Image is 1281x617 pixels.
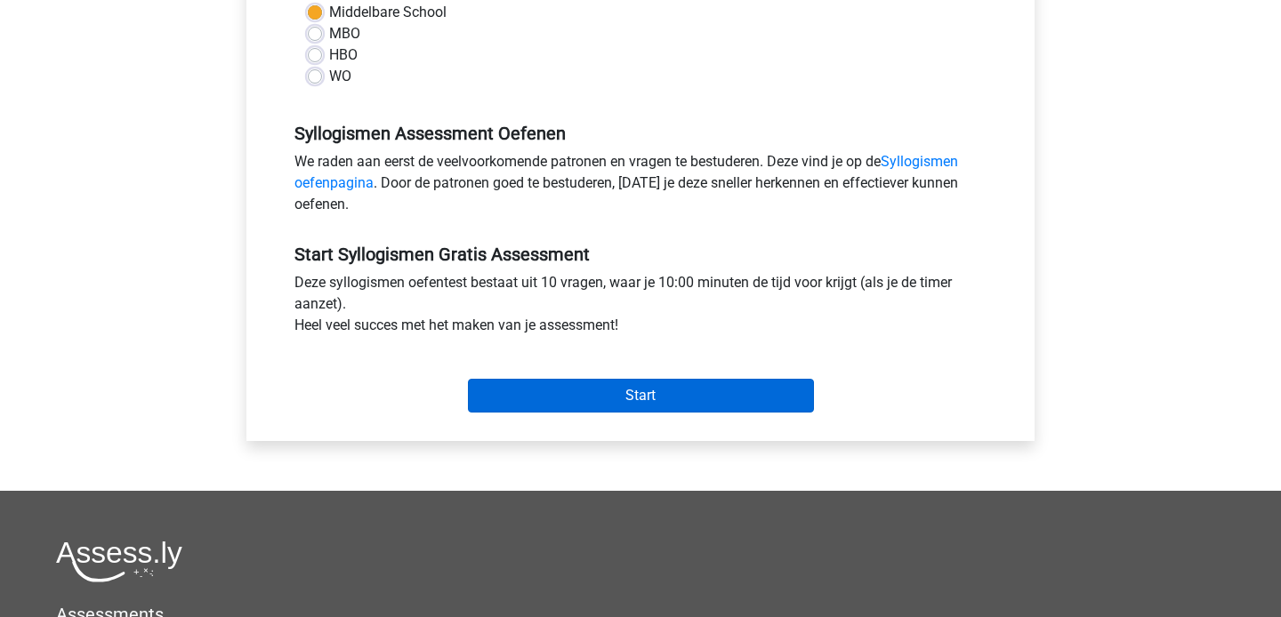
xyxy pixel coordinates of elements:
label: MBO [329,23,360,44]
input: Start [468,379,814,413]
h5: Syllogismen Assessment Oefenen [294,123,987,144]
h5: Start Syllogismen Gratis Assessment [294,244,987,265]
div: Deze syllogismen oefentest bestaat uit 10 vragen, waar je 10:00 minuten de tijd voor krijgt (als ... [281,272,1000,343]
label: HBO [329,44,358,66]
label: Middelbare School [329,2,447,23]
img: Assessly logo [56,541,182,582]
label: WO [329,66,351,87]
div: We raden aan eerst de veelvoorkomende patronen en vragen te bestuderen. Deze vind je op de . Door... [281,151,1000,222]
